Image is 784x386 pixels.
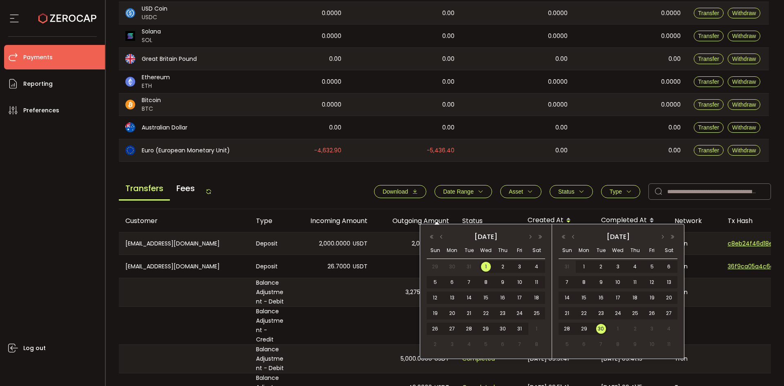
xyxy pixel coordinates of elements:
span: 28 [464,324,474,334]
span: 18 [532,293,541,303]
th: Wed [477,242,494,259]
th: Fri [644,242,661,259]
span: 5 [430,277,440,287]
span: Withdraw [732,124,756,131]
span: 0.00 [442,9,454,18]
button: Transfer [694,99,724,110]
div: Created At [521,214,595,228]
button: Withdraw [728,31,760,41]
span: 0.00 [329,54,341,64]
button: Withdraw [728,145,760,156]
span: 0.0000 [322,9,341,18]
span: 20 [447,308,457,318]
div: [EMAIL_ADDRESS][DOMAIN_NAME] [119,232,249,254]
span: 25 [532,308,541,318]
div: Deposit [249,255,292,278]
img: btc_portfolio.svg [125,100,135,109]
span: 30 [498,324,508,334]
span: 4 [630,262,640,272]
span: 29 [481,324,491,334]
span: 12 [647,277,657,287]
button: Asset [500,185,541,198]
span: 7 [562,277,572,287]
span: 10 [613,277,623,287]
span: 22 [481,308,491,318]
button: Transfer [694,122,724,133]
span: Preferences [23,105,59,116]
span: 1 [613,324,623,334]
span: 0.00 [442,100,454,109]
div: Completed At [595,214,668,228]
div: Status [456,216,521,225]
span: 16 [596,293,606,303]
span: 7 [464,277,474,287]
span: Withdraw [732,101,756,108]
span: 0.0000 [548,100,568,109]
span: 3 [647,324,657,334]
span: Australian Dollar [142,123,187,132]
span: Withdraw [732,56,756,62]
span: 0.0000 [322,31,341,41]
span: 0.00 [668,54,681,64]
span: Reporting [23,78,53,90]
th: Thu [626,242,644,259]
button: Type [601,185,640,198]
span: 30 [447,262,457,272]
div: [DATE] [447,231,525,243]
span: 23 [596,308,606,318]
button: Transfer [694,76,724,87]
span: USD Coin [142,4,167,13]
span: 2 [430,339,440,349]
span: Euro (European Monetary Unit) [142,146,230,155]
span: 28 [562,324,572,334]
span: 0.00 [442,54,454,64]
span: 10 [515,277,525,287]
span: 0.00 [555,123,568,132]
span: 5 [562,339,572,349]
span: 16 [498,293,508,303]
span: 2 [630,324,640,334]
span: 3 [515,262,525,272]
span: 17 [515,293,525,303]
span: BTC [142,105,161,113]
span: 14 [464,293,474,303]
button: Transfer [694,145,724,156]
span: 13 [664,277,674,287]
span: 2 [498,262,508,272]
div: [EMAIL_ADDRESS][DOMAIN_NAME] [119,255,249,278]
th: Fri [511,242,528,259]
span: 2,000.0000 [319,239,350,248]
button: Withdraw [728,122,760,133]
div: Customer [119,216,249,225]
span: 3,275.1100 [405,288,432,297]
span: 20 [664,293,674,303]
span: 0.00 [668,146,681,155]
img: aud_portfolio.svg [125,123,135,132]
span: 23 [498,308,508,318]
span: USDT [353,262,367,271]
span: 19 [647,293,657,303]
span: 2 [596,262,606,272]
span: 11 [664,339,674,349]
span: 4 [464,339,474,349]
th: Sun [427,242,443,259]
span: 26 [430,324,440,334]
span: 22 [579,308,589,318]
span: 26 [647,308,657,318]
button: Status [550,185,593,198]
span: 13 [447,293,457,303]
button: Withdraw [728,8,760,18]
span: 0.0000 [661,100,681,109]
span: 15 [481,293,491,303]
th: Wed [610,242,627,259]
button: Transfer [694,54,724,64]
img: usdc_portfolio.svg [125,8,135,18]
span: 0.0000 [322,100,341,109]
span: 31 [562,262,572,272]
button: Withdraw [728,54,760,64]
span: 0.0000 [661,77,681,87]
span: 27 [664,308,674,318]
span: Withdraw [732,10,756,16]
span: 15 [579,293,589,303]
span: 11 [630,277,640,287]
